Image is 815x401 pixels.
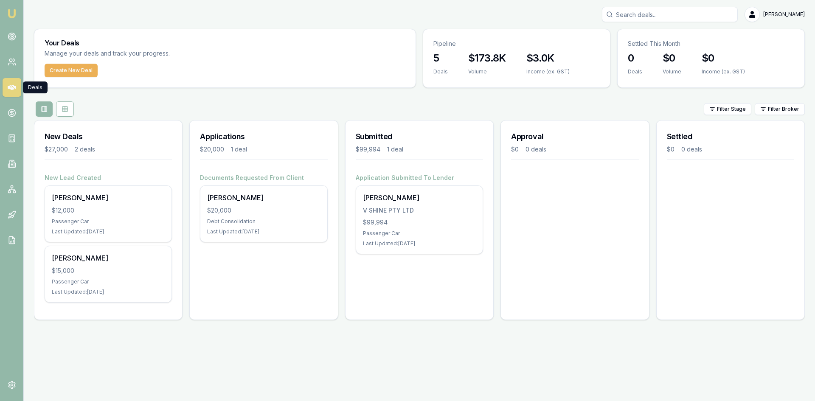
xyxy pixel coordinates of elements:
[7,8,17,19] img: emu-icon-u.png
[356,145,380,154] div: $99,994
[52,253,165,263] div: [PERSON_NAME]
[52,218,165,225] div: Passenger Car
[363,218,476,227] div: $99,994
[526,145,546,154] div: 0 deals
[663,51,681,65] h3: $0
[387,145,403,154] div: 1 deal
[704,103,751,115] button: Filter Stage
[207,218,320,225] div: Debt Consolidation
[526,51,570,65] h3: $3.0K
[207,228,320,235] div: Last Updated: [DATE]
[363,230,476,237] div: Passenger Car
[45,131,172,143] h3: New Deals
[52,289,165,295] div: Last Updated: [DATE]
[755,103,805,115] button: Filter Broker
[602,7,738,22] input: Search deals
[200,174,327,182] h4: Documents Requested From Client
[45,49,262,59] p: Manage your deals and track your progress.
[363,206,476,215] div: V SHINE PTY LTD
[200,131,327,143] h3: Applications
[667,131,794,143] h3: Settled
[763,11,805,18] span: [PERSON_NAME]
[45,64,98,77] button: Create New Deal
[433,68,448,75] div: Deals
[52,193,165,203] div: [PERSON_NAME]
[526,68,570,75] div: Income (ex. GST)
[702,51,745,65] h3: $0
[52,206,165,215] div: $12,000
[363,240,476,247] div: Last Updated: [DATE]
[23,81,48,93] div: Deals
[663,68,681,75] div: Volume
[511,131,638,143] h3: Approval
[628,39,794,48] p: Settled This Month
[628,68,642,75] div: Deals
[45,145,68,154] div: $27,000
[717,106,746,112] span: Filter Stage
[511,145,519,154] div: $0
[75,145,95,154] div: 2 deals
[356,131,483,143] h3: Submitted
[363,193,476,203] div: [PERSON_NAME]
[45,174,172,182] h4: New Lead Created
[200,145,224,154] div: $20,000
[356,174,483,182] h4: Application Submitted To Lender
[52,278,165,285] div: Passenger Car
[207,193,320,203] div: [PERSON_NAME]
[52,228,165,235] div: Last Updated: [DATE]
[207,206,320,215] div: $20,000
[667,145,674,154] div: $0
[433,39,600,48] p: Pipeline
[433,51,448,65] h3: 5
[468,51,506,65] h3: $173.8K
[52,266,165,275] div: $15,000
[681,145,702,154] div: 0 deals
[628,51,642,65] h3: 0
[768,106,799,112] span: Filter Broker
[468,68,506,75] div: Volume
[702,68,745,75] div: Income (ex. GST)
[231,145,247,154] div: 1 deal
[45,39,405,46] h3: Your Deals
